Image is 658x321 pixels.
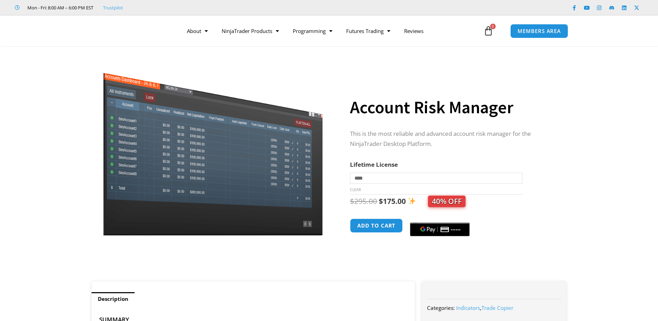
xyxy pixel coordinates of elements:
[427,304,455,311] span: Categories:
[397,23,430,39] a: Reviews
[481,304,513,311] a: Trade Copier
[80,18,155,43] img: LogoAI | Affordable Indicators – NinjaTrader
[26,3,93,12] span: Mon - Fri: 8:00 AM – 6:00 PM EST
[409,217,471,218] iframe: Secure payment input frame
[103,3,123,12] a: Trustpilot
[451,227,462,232] text: ••••••
[286,23,339,39] a: Programming
[350,129,553,149] p: This is the most reliable and advanced account risk manager for the NinjaTrader Desktop Platform.
[456,304,513,311] span: ,
[379,196,406,206] bdi: 175.00
[180,23,215,39] a: About
[101,58,324,236] img: Screenshot 2024-08-26 15462845454
[350,160,398,168] label: Lifetime License
[379,196,383,206] span: $
[456,304,480,311] a: Indicators
[350,95,553,120] h1: Account Risk Manager
[180,23,482,39] nav: Menu
[92,292,135,306] a: Description
[490,24,496,29] span: 0
[473,21,504,41] a: 0
[215,23,286,39] a: NinjaTrader Products
[428,196,465,207] span: 40% OFF
[350,196,377,206] bdi: 295.00
[350,219,403,233] button: Add to cart
[350,187,361,192] a: Clear options
[350,196,354,206] span: $
[408,197,416,205] img: ✨
[410,222,470,236] button: Buy with GPay
[518,28,561,34] span: MEMBERS AREA
[510,24,568,38] a: MEMBERS AREA
[339,23,397,39] a: Futures Trading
